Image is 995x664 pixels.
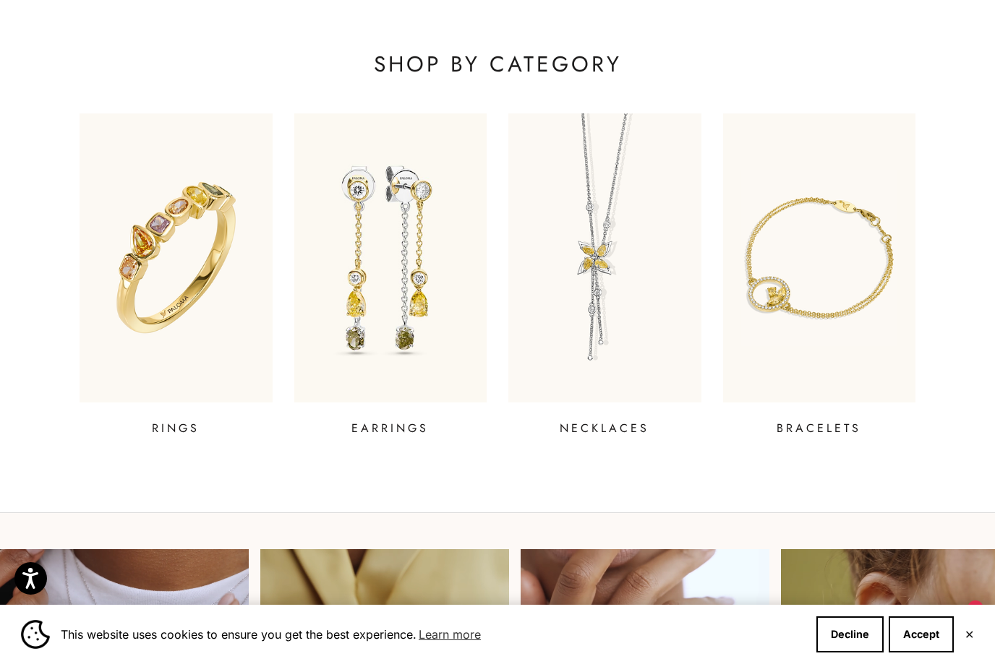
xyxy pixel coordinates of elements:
p: RINGS [152,420,200,437]
button: Accept [889,616,954,652]
p: NECKLACES [560,420,649,437]
button: Close [965,630,974,639]
p: EARRINGS [351,420,429,437]
img: Cookie banner [21,620,50,649]
a: EARRINGS [294,113,487,437]
a: RINGS [80,113,273,437]
p: BRACELETS [777,420,861,437]
a: BRACELETS [723,113,916,437]
a: NECKLACES [508,113,701,437]
a: Learn more [417,624,483,645]
button: Decline [816,616,884,652]
p: SHOP BY CATEGORY [80,50,915,79]
span: This website uses cookies to ensure you get the best experience. [61,624,805,645]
